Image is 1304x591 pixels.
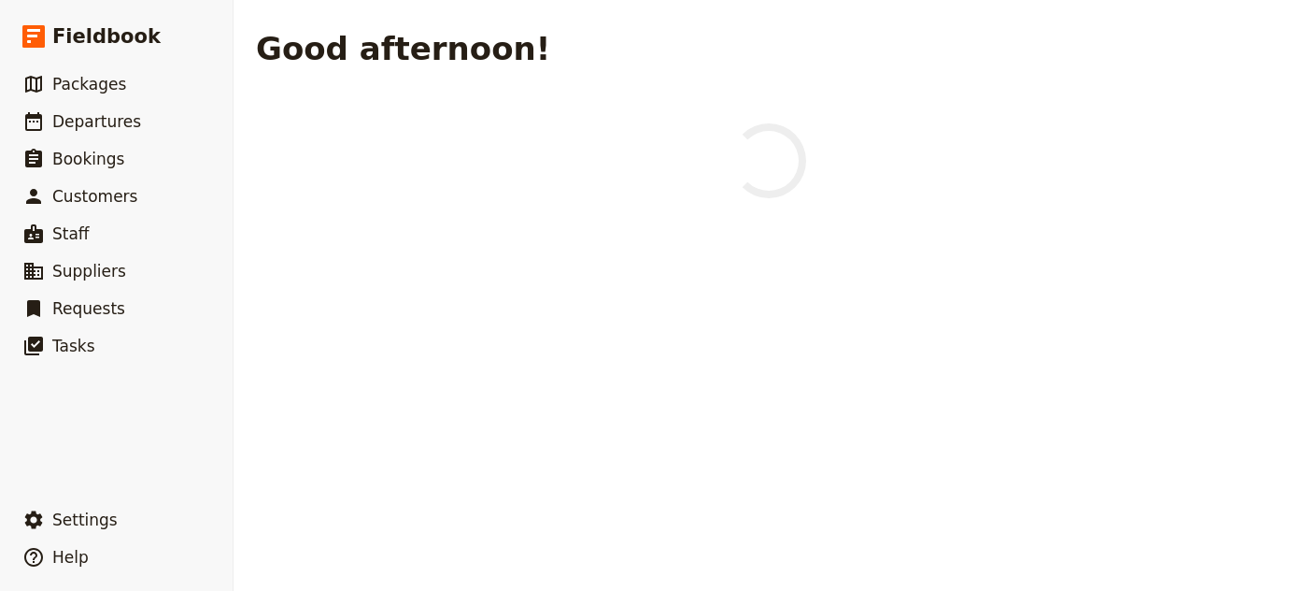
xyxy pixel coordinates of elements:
[52,299,125,318] span: Requests
[52,224,90,243] span: Staff
[52,150,124,168] span: Bookings
[52,548,89,567] span: Help
[52,112,141,131] span: Departures
[52,511,118,529] span: Settings
[52,22,161,50] span: Fieldbook
[52,337,95,355] span: Tasks
[52,262,126,281] span: Suppliers
[52,75,126,94] span: Packages
[52,187,137,206] span: Customers
[256,30,550,67] h1: Good afternoon!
